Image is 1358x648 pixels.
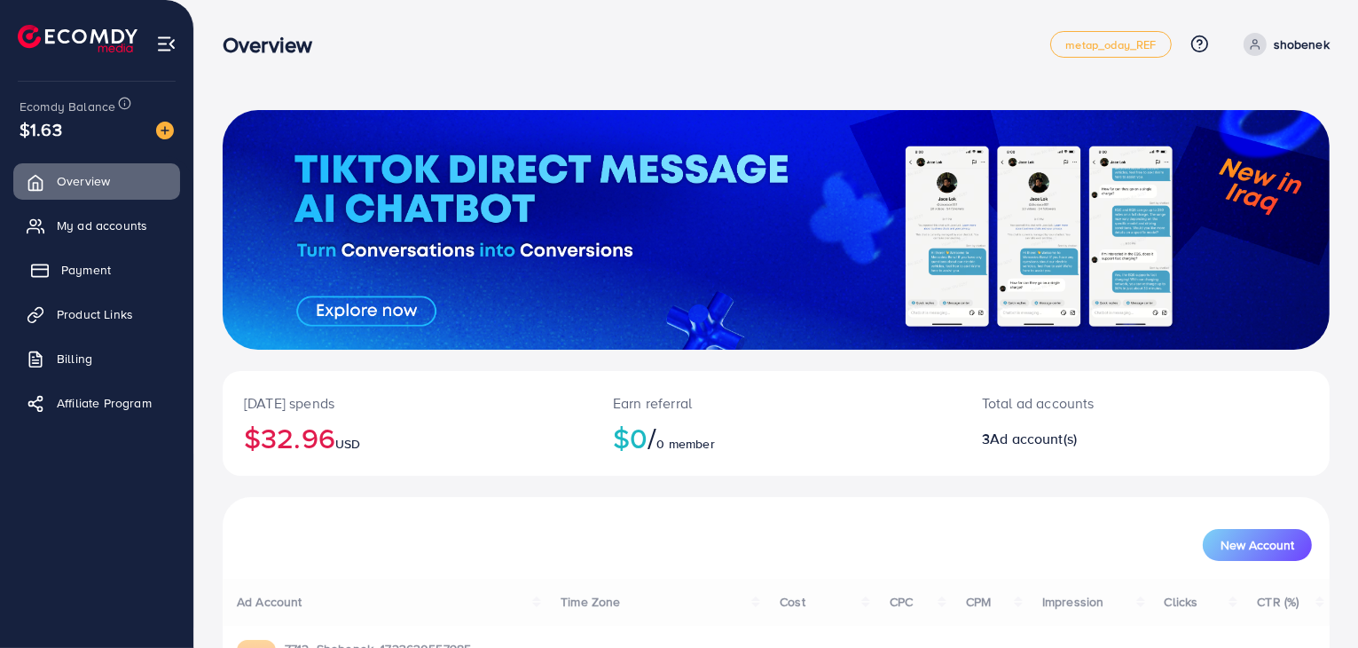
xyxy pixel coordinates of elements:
span: $1.63 [20,116,62,142]
span: / [648,417,656,458]
a: Affiliate Program [13,385,180,421]
h3: Overview [223,32,326,58]
span: Affiliate Program [57,394,152,412]
a: metap_oday_REF [1050,31,1171,58]
img: image [156,122,174,139]
h2: $32.96 [244,421,570,454]
img: menu [156,34,177,54]
h2: 3 [982,431,1216,447]
span: Product Links [57,305,133,323]
span: Ad account(s) [990,429,1077,448]
span: Overview [57,172,110,190]
span: Ecomdy Balance [20,98,115,115]
a: My ad accounts [13,208,180,243]
button: New Account [1203,529,1312,561]
a: shobenek [1236,33,1330,56]
a: Overview [13,163,180,199]
span: Payment [61,261,111,279]
img: logo [18,25,137,52]
p: Earn referral [613,392,939,414]
iframe: Chat [1283,568,1345,635]
span: USD [335,435,360,453]
p: shobenek [1274,34,1330,55]
a: Product Links [13,296,180,332]
span: metap_oday_REF [1065,39,1156,51]
span: New Account [1221,539,1294,551]
span: 0 member [657,435,715,453]
p: [DATE] spends [244,392,570,414]
a: Billing [13,341,180,376]
p: Total ad accounts [982,392,1216,414]
span: Billing [57,350,92,367]
h2: $0 [613,421,939,454]
a: Payment [13,252,180,288]
span: My ad accounts [57,217,147,234]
